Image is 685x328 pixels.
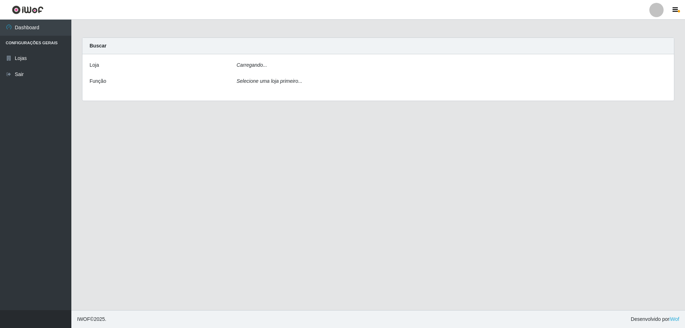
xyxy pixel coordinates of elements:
label: Função [90,77,106,85]
label: Loja [90,61,99,69]
a: iWof [669,316,679,322]
i: Carregando... [237,62,267,68]
span: © 2025 . [77,316,106,323]
i: Selecione uma loja primeiro... [237,78,302,84]
strong: Buscar [90,43,106,49]
img: CoreUI Logo [12,5,44,14]
span: Desenvolvido por [631,316,679,323]
span: IWOF [77,316,90,322]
